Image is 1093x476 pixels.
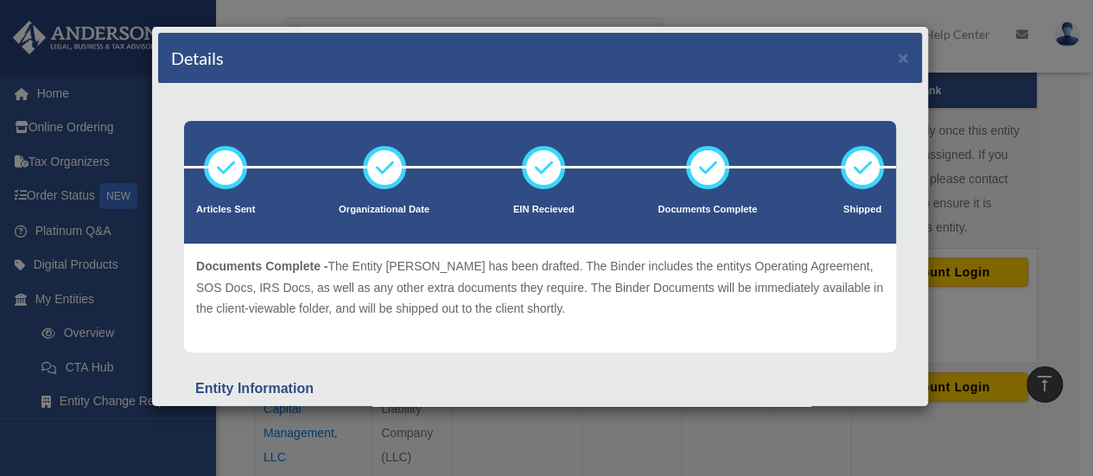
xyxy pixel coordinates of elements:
p: Organizational Date [339,201,429,219]
p: Documents Complete [658,201,757,219]
p: Articles Sent [196,201,255,219]
h4: Details [171,46,224,70]
button: × [898,48,909,67]
p: Shipped [841,201,884,219]
span: Documents Complete - [196,259,327,273]
div: Entity Information [195,377,885,401]
p: EIN Recieved [513,201,575,219]
p: The Entity [PERSON_NAME] has been drafted. The Binder includes the entitys Operating Agreement, S... [196,256,884,320]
